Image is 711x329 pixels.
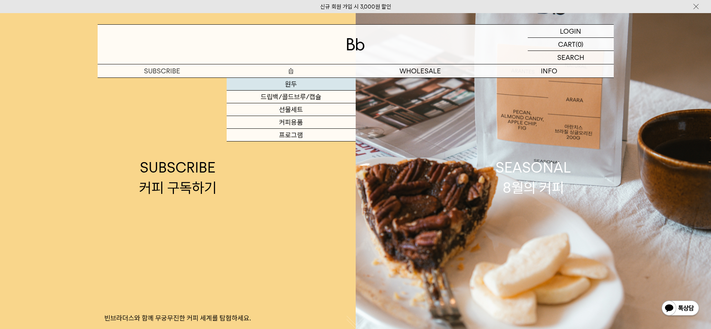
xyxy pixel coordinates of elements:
[576,38,583,51] p: (0)
[227,64,356,77] a: 숍
[98,64,227,77] a: SUBSCRIBE
[227,116,356,129] a: 커피용품
[557,51,584,64] p: SEARCH
[560,25,581,37] p: LOGIN
[227,129,356,141] a: 프로그램
[558,38,576,51] p: CART
[347,38,365,51] img: 로고
[528,38,614,51] a: CART (0)
[227,103,356,116] a: 선물세트
[227,91,356,103] a: 드립백/콜드브루/캡슐
[139,158,217,197] div: SUBSCRIBE 커피 구독하기
[528,25,614,38] a: LOGIN
[496,158,571,197] div: SEASONAL 8월의 커피
[661,300,700,318] img: 카카오톡 채널 1:1 채팅 버튼
[485,64,614,77] p: INFO
[227,78,356,91] a: 원두
[356,64,485,77] p: WHOLESALE
[320,3,391,10] a: 신규 회원 가입 시 3,000원 할인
